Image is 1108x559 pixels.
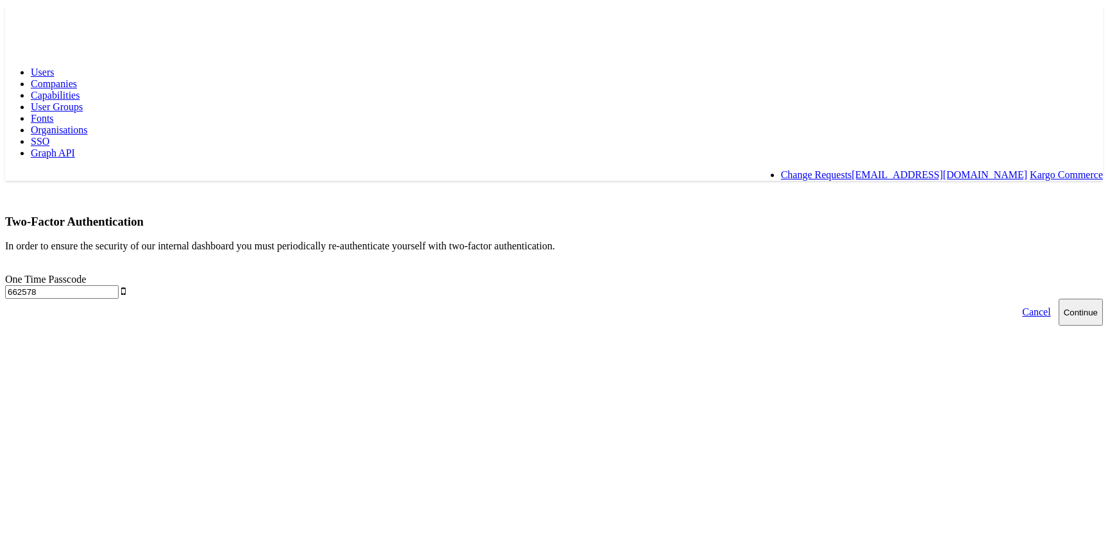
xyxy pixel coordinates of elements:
[31,113,54,124] a: Fonts
[31,124,88,135] a: Organisations
[31,78,77,89] a: Companies
[31,67,54,78] a: Users
[852,169,1027,180] a: [EMAIL_ADDRESS][DOMAIN_NAME]
[5,285,119,299] input: Enter the code
[31,90,80,101] a: Capabilities
[31,101,83,112] a: User Groups
[1030,169,1103,180] a: Kargo Commerce
[5,274,86,285] label: One Time Passcode
[5,240,1103,252] p: In order to ensure the security of our internal dashboard you must periodically re-authenticate y...
[1059,299,1103,326] button: Continue
[1014,299,1058,326] a: Cancel
[31,147,75,158] a: Graph API
[31,136,49,147] a: SSO
[781,169,852,180] a: Change Requests
[5,215,1103,229] h3: Two-Factor Authentication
